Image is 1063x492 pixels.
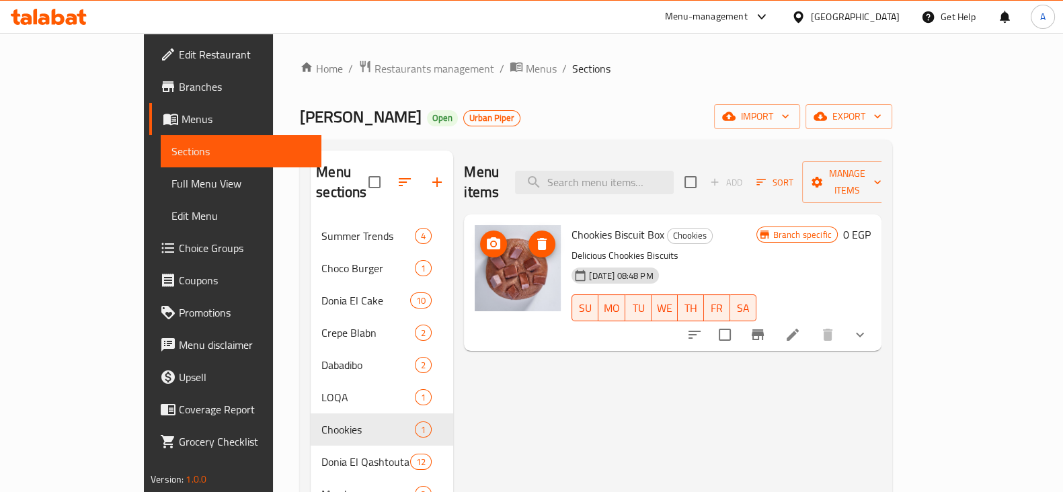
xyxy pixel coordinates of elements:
[676,168,705,196] span: Select section
[709,298,725,318] span: FR
[311,317,453,349] div: Crepe Blabn2
[843,225,871,244] h6: 0 EGP
[316,162,368,202] h2: Menu sections
[171,208,311,224] span: Edit Menu
[179,272,311,288] span: Coupons
[683,298,699,318] span: TH
[186,470,206,488] span: 1.0.0
[756,175,793,190] span: Sort
[852,327,868,343] svg: Show Choices
[321,357,415,373] span: Dabadibo
[348,60,353,77] li: /
[785,327,801,343] a: Edit menu item
[321,454,410,470] span: Donia El Qashtouta
[572,247,756,264] p: Delicious Chookies Biscuits
[668,228,712,243] span: Chookies
[161,200,321,232] a: Edit Menu
[665,9,748,25] div: Menu-management
[149,264,321,296] a: Coupons
[300,60,343,77] a: Home
[415,389,432,405] div: items
[748,172,802,193] span: Sort items
[812,319,844,351] button: delete
[171,143,311,159] span: Sections
[415,228,432,244] div: items
[464,162,499,202] h2: Menu items
[528,231,555,257] button: delete image
[149,329,321,361] a: Menu disclaimer
[179,304,311,321] span: Promotions
[411,294,431,307] span: 10
[742,319,774,351] button: Branch-specific-item
[311,252,453,284] div: Choco Burger1
[311,220,453,252] div: Summer Trends4
[149,232,321,264] a: Choice Groups
[572,60,611,77] span: Sections
[416,391,431,404] span: 1
[149,71,321,103] a: Branches
[667,228,713,244] div: Chookies
[562,60,567,77] li: /
[311,349,453,381] div: Dabadibo2
[416,327,431,339] span: 2
[584,270,658,282] span: [DATE] 08:48 PM
[179,337,311,353] span: Menu disclaimer
[161,167,321,200] a: Full Menu View
[526,60,557,77] span: Menus
[714,104,800,129] button: import
[480,231,507,257] button: upload picture
[321,260,415,276] span: Choco Burger
[321,228,415,244] span: Summer Trends
[151,470,184,488] span: Version:
[161,135,321,167] a: Sections
[753,172,797,193] button: Sort
[678,294,704,321] button: TH
[678,319,711,351] button: sort-choices
[572,224,664,245] span: Chookies Biscuit Box
[844,319,876,351] button: show more
[1040,9,1046,24] span: A
[725,108,789,125] span: import
[311,413,453,446] div: Chookies1
[179,369,311,385] span: Upsell
[311,381,453,413] div: LOQA1
[730,294,756,321] button: SA
[410,292,432,309] div: items
[416,423,431,436] span: 1
[179,401,311,417] span: Coverage Report
[179,434,311,450] span: Grocery Checklist
[510,60,557,77] a: Menus
[805,104,892,129] button: export
[711,321,739,349] span: Select to update
[625,294,652,321] button: TU
[415,260,432,276] div: items
[411,456,431,468] span: 12
[149,103,321,135] a: Menus
[515,171,674,194] input: search
[415,325,432,341] div: items
[598,294,625,321] button: MO
[578,298,593,318] span: SU
[149,38,321,71] a: Edit Restaurant
[358,60,494,77] a: Restaurants management
[811,9,900,24] div: [GEOGRAPHIC_DATA]
[416,359,431,372] span: 2
[321,325,415,341] span: Crepe Blabn
[802,161,892,203] button: Manage items
[427,110,458,126] div: Open
[704,294,730,321] button: FR
[321,421,415,438] span: Chookies
[179,79,311,95] span: Branches
[736,298,751,318] span: SA
[182,111,311,127] span: Menus
[768,229,837,241] span: Branch specific
[375,60,494,77] span: Restaurants management
[416,262,431,275] span: 1
[300,60,892,77] nav: breadcrumb
[813,165,881,199] span: Manage items
[321,389,415,405] div: LOQA
[464,112,520,124] span: Urban Piper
